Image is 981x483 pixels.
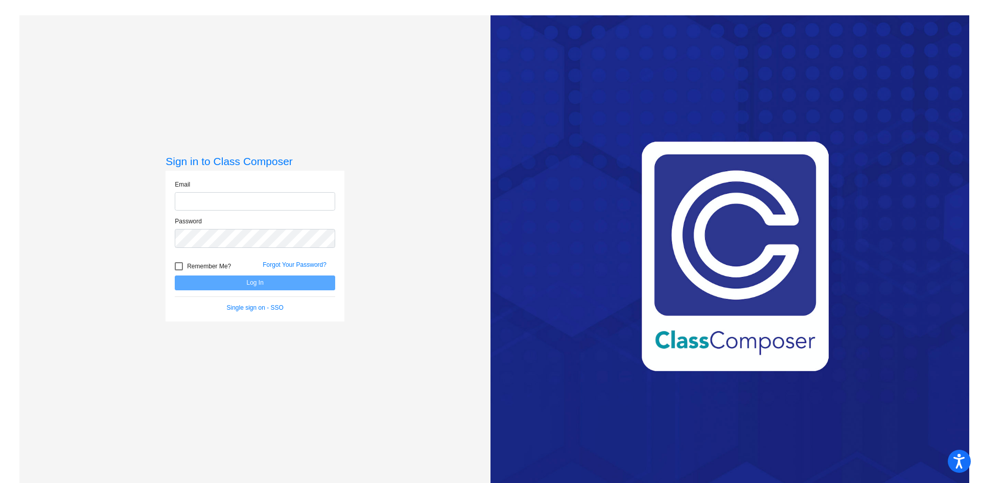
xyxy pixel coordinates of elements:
label: Email [175,180,190,189]
button: Log In [175,275,335,290]
a: Forgot Your Password? [263,261,326,268]
span: Remember Me? [187,260,231,272]
h3: Sign in to Class Composer [166,155,344,168]
label: Password [175,217,202,226]
a: Single sign on - SSO [227,304,284,311]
